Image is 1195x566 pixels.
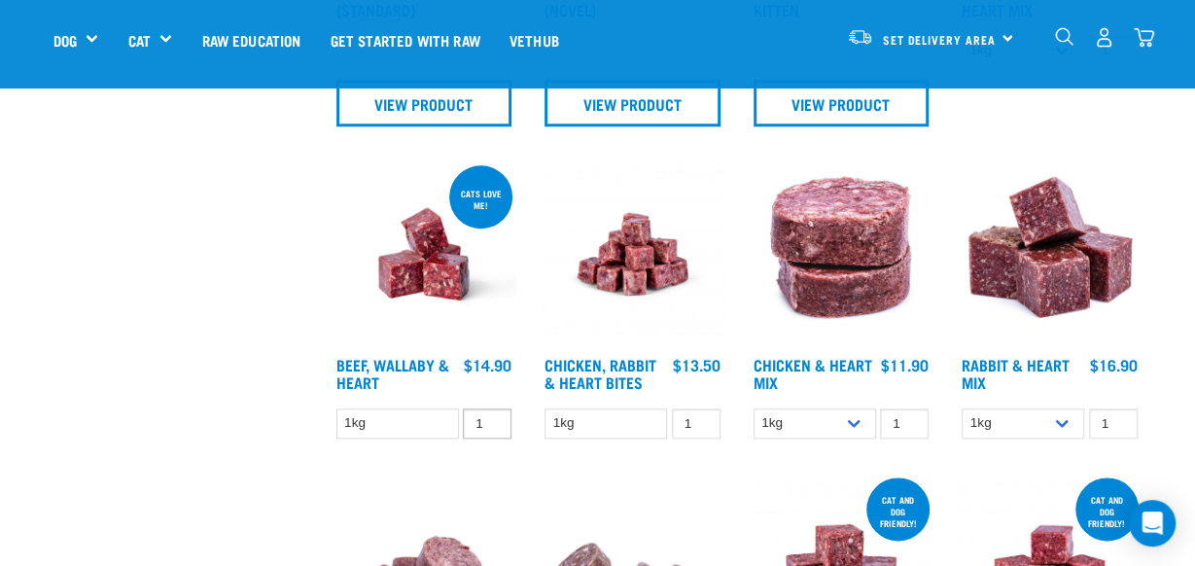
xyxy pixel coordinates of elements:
div: $11.90 [881,356,929,373]
span: Set Delivery Area [883,36,996,43]
a: Vethub [495,1,574,79]
a: Chicken & Heart Mix [754,360,872,386]
img: van-moving.png [847,28,873,46]
a: Cat [127,29,150,52]
div: $13.50 [673,356,721,373]
a: Beef, Wallaby & Heart [336,360,449,386]
div: cat and dog friendly! [866,485,930,538]
input: 1 [1089,408,1138,439]
input: 1 [672,408,721,439]
a: Rabbit & Heart Mix [962,360,1070,386]
img: user.png [1094,27,1114,48]
a: Dog [53,29,77,52]
img: home-icon-1@2x.png [1055,27,1073,46]
div: Cats love me! [449,179,512,220]
input: 1 [880,408,929,439]
div: $14.90 [464,356,511,373]
a: Chicken, Rabbit & Heart Bites [545,360,656,386]
a: Get started with Raw [316,1,495,79]
a: View Product [545,80,721,126]
div: Cat and dog friendly! [1075,485,1139,538]
img: Raw Essentials 2024 July2572 Beef Wallaby Heart [332,161,517,347]
div: $16.90 [1090,356,1138,373]
a: Raw Education [187,1,315,79]
img: home-icon@2x.png [1134,27,1154,48]
img: Chicken Rabbit Heart 1609 [540,161,725,347]
img: 1087 Rabbit Heart Cubes 01 [957,161,1142,347]
a: View Product [336,80,512,126]
input: 1 [463,408,511,439]
a: View Product [754,80,930,126]
img: Chicken and Heart Medallions [749,161,934,347]
div: Open Intercom Messenger [1129,500,1176,547]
